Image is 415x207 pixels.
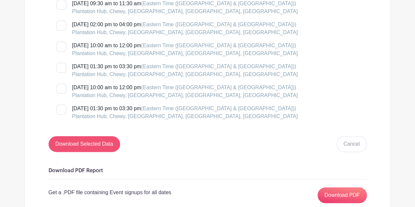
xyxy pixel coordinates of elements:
div: [DATE] 10:00 am to 12:00 pm [72,42,298,57]
input: Download Selected Data [49,136,120,152]
div: Plantation Hub, Chewy, [GEOGRAPHIC_DATA], [GEOGRAPHIC_DATA], [GEOGRAPHIC_DATA] [72,29,298,36]
div: Plantation Hub, Chewy, [GEOGRAPHIC_DATA], [GEOGRAPHIC_DATA], [GEOGRAPHIC_DATA] [72,50,298,57]
div: Plantation Hub, Chewy, [GEOGRAPHIC_DATA], [GEOGRAPHIC_DATA], [GEOGRAPHIC_DATA] [72,71,298,78]
div: [DATE] 02:00 pm to 04:00 pm [72,21,298,36]
div: [DATE] 01:30 pm to 03:30 pm [72,63,298,78]
div: Plantation Hub, Chewy, [GEOGRAPHIC_DATA], [GEOGRAPHIC_DATA], [GEOGRAPHIC_DATA] [72,8,298,15]
span: (Eastern Time ([GEOGRAPHIC_DATA] & [GEOGRAPHIC_DATA])) [141,106,296,111]
span: (Eastern Time ([GEOGRAPHIC_DATA] & [GEOGRAPHIC_DATA])) [141,22,296,27]
span: (Eastern Time ([GEOGRAPHIC_DATA] & [GEOGRAPHIC_DATA])) [141,85,296,90]
div: [DATE] 01:30 pm to 03:30 pm [72,105,298,120]
div: Plantation Hub, Chewy, [GEOGRAPHIC_DATA], [GEOGRAPHIC_DATA], [GEOGRAPHIC_DATA] [72,92,298,99]
span: (Eastern Time ([GEOGRAPHIC_DATA] & [GEOGRAPHIC_DATA])) [141,1,296,6]
button: Cancel [337,136,367,152]
span: (Eastern Time ([GEOGRAPHIC_DATA] & [GEOGRAPHIC_DATA])) [141,43,296,48]
p: Get a .PDF file containing Event signups for all dates [49,189,171,197]
div: [DATE] 10:00 am to 12:00 pm [72,84,298,99]
div: Plantation Hub, Chewy, [GEOGRAPHIC_DATA], [GEOGRAPHIC_DATA], [GEOGRAPHIC_DATA] [72,113,298,120]
h6: Download PDF Report [49,168,367,174]
a: Download PDF [318,187,367,203]
span: (Eastern Time ([GEOGRAPHIC_DATA] & [GEOGRAPHIC_DATA])) [141,64,296,69]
